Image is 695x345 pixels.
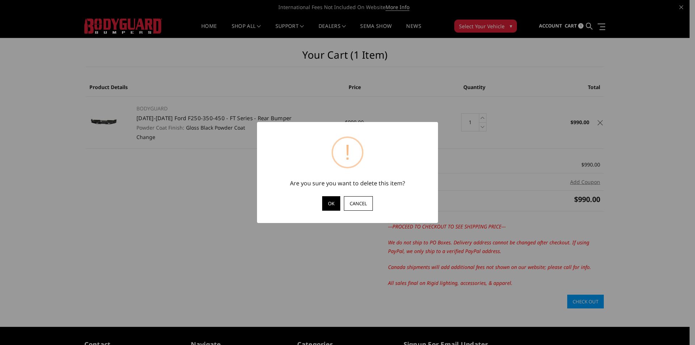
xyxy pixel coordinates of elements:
button: OK [322,196,340,211]
div: ! [332,136,363,168]
div: Are you sure you want to delete this item? [264,179,431,187]
button: Cancel [344,196,373,211]
iframe: Chat Widget [659,310,695,345]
